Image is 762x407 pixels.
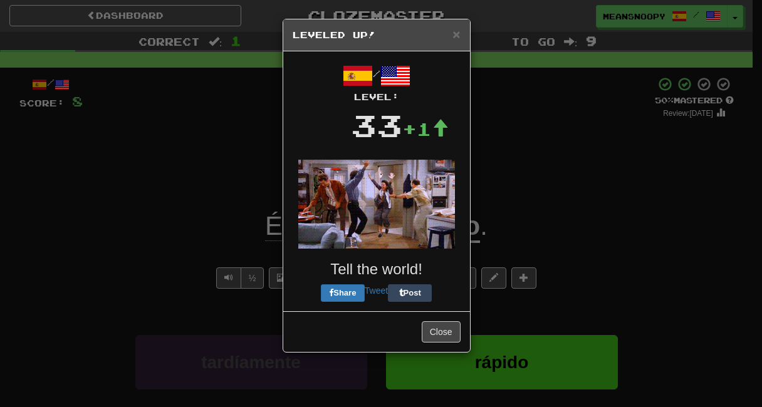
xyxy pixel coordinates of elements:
a: Tweet [365,286,388,296]
div: 33 [351,103,402,147]
div: / [293,61,461,103]
span: × [452,27,460,41]
h3: Tell the world! [293,261,461,277]
div: +1 [402,116,449,142]
button: Close [422,321,461,343]
button: Close [452,28,460,41]
img: seinfeld-ebe603044fff2fd1d3e1949e7ad7a701fffed037ac3cad15aebc0dce0abf9909.gif [298,160,455,249]
button: Share [321,284,365,302]
button: Post [388,284,432,302]
div: Level: [293,91,461,103]
h5: Leveled Up! [293,29,461,41]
